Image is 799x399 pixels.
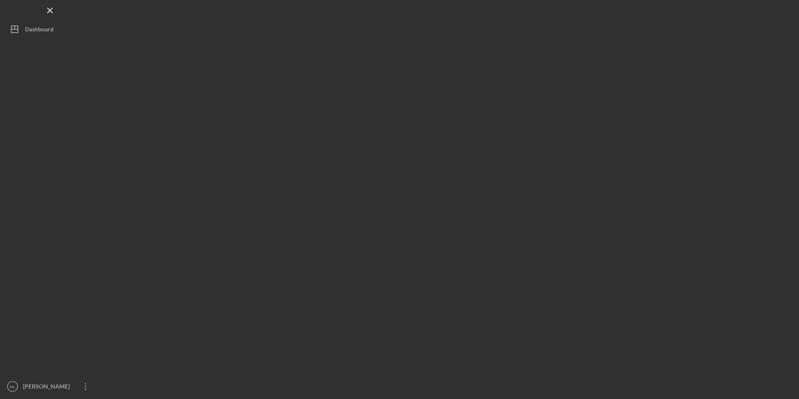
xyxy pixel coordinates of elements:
[21,378,75,397] div: [PERSON_NAME]
[4,21,96,38] button: Dashboard
[25,21,53,40] div: Dashboard
[4,378,96,395] button: ML[PERSON_NAME]
[10,384,15,389] text: ML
